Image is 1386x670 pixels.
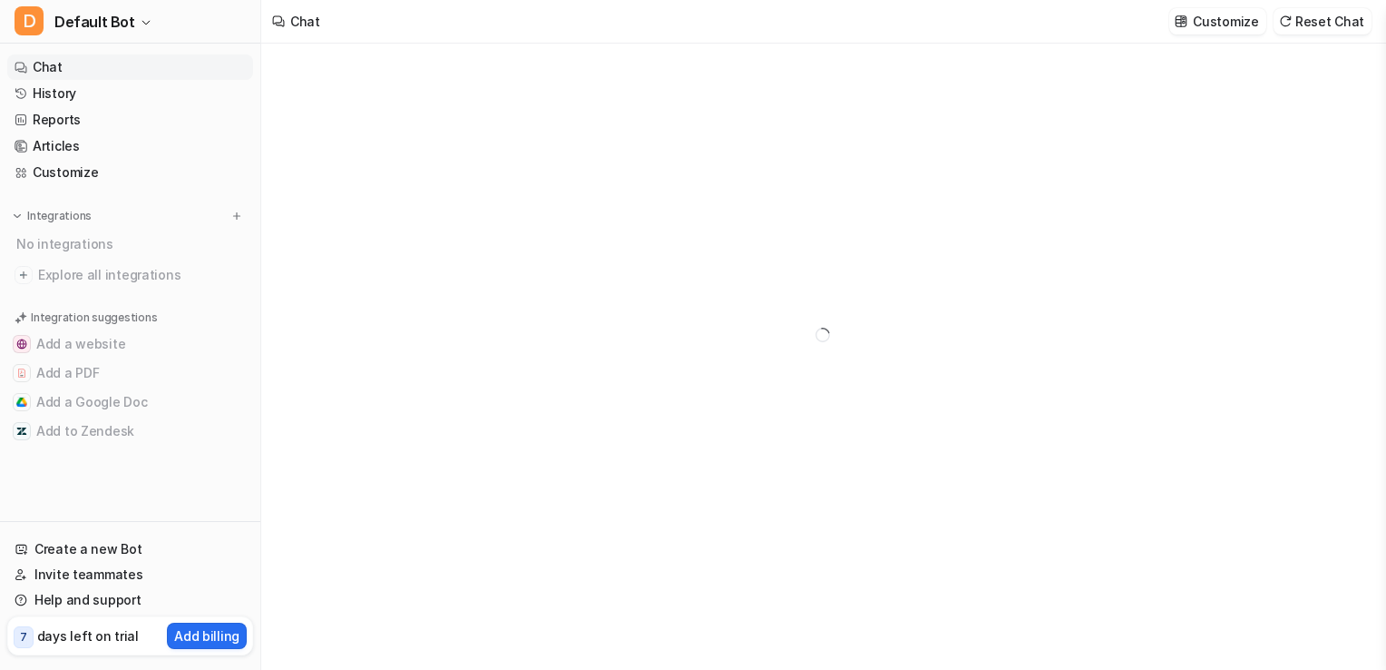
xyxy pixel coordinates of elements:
[16,368,27,379] img: Add a PDF
[1274,8,1371,34] button: Reset Chat
[7,107,253,133] a: Reports
[7,160,253,185] a: Customize
[38,261,246,290] span: Explore all integrations
[167,623,247,649] button: Add billing
[7,537,253,562] a: Create a new Bot
[16,426,27,437] img: Add to Zendesk
[174,626,239,645] p: Add billing
[7,359,253,388] button: Add a PDFAdd a PDF
[16,397,27,408] img: Add a Google Doc
[7,207,97,225] button: Integrations
[1193,12,1258,31] p: Customize
[20,629,27,645] p: 7
[7,54,253,80] a: Chat
[7,330,253,359] button: Add a websiteAdd a website
[1175,15,1187,28] img: customize
[7,562,253,587] a: Invite teammates
[7,388,253,417] button: Add a Google DocAdd a Google Doc
[1279,15,1292,28] img: reset
[11,229,253,259] div: No integrations
[7,262,253,288] a: Explore all integrations
[37,626,139,645] p: days left on trial
[7,587,253,613] a: Help and support
[15,266,33,284] img: explore all integrations
[11,210,24,222] img: expand menu
[290,12,320,31] div: Chat
[7,81,253,106] a: History
[16,339,27,350] img: Add a website
[230,210,243,222] img: menu_add.svg
[1169,8,1265,34] button: Customize
[27,209,92,223] p: Integrations
[15,6,44,35] span: D
[31,310,157,326] p: Integration suggestions
[54,9,135,34] span: Default Bot
[7,133,253,159] a: Articles
[7,417,253,446] button: Add to ZendeskAdd to Zendesk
